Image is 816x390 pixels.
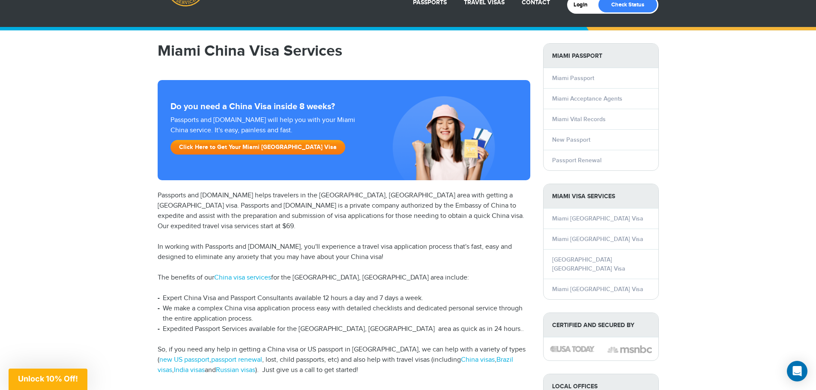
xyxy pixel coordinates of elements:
a: [GEOGRAPHIC_DATA] [GEOGRAPHIC_DATA] Visa [552,256,625,272]
a: Russian visas [216,366,255,374]
a: Miami Passport [552,74,594,82]
a: Login [574,1,594,8]
li: Expert China Visa and Passport Consultants available 12 hours a day and 7 days a week. [158,293,530,304]
a: New Passport [552,136,590,143]
a: China visa services [214,274,271,282]
div: Unlock 10% Off! [9,369,87,390]
strong: Miami Visa Services [544,184,658,208]
a: Miami Acceptance Agents [552,95,622,102]
a: Passport Renewal [552,157,601,164]
strong: Miami Passport [544,44,658,68]
div: Passports and [DOMAIN_NAME] will help you with your Miami China service. It's easy, painless and ... [167,115,374,159]
img: image description [607,344,652,354]
a: China visas [461,356,495,364]
a: Brazil visas [158,356,513,374]
img: image description [550,346,595,352]
a: passport renewal [211,356,262,364]
a: new US passport [159,356,209,364]
div: Open Intercom Messenger [787,361,807,381]
a: Click Here to Get Your Miami [GEOGRAPHIC_DATA] Visa [170,140,345,155]
a: India visas [174,366,205,374]
strong: Certified and Secured by [544,313,658,337]
p: In working with Passports and [DOMAIN_NAME], you'll experience a travel visa application process ... [158,242,530,262]
li: We make a complex China visa application process easy with detailed checklists and dedicated pers... [158,304,530,324]
p: So, if you need any help in getting a China visa or US passport in [GEOGRAPHIC_DATA], we can help... [158,345,530,375]
p: Passports and [DOMAIN_NAME] helps travelers in the [GEOGRAPHIC_DATA], [GEOGRAPHIC_DATA] area with... [158,191,530,232]
strong: Do you need a China Visa inside 8 weeks? [170,101,517,112]
a: Miami [GEOGRAPHIC_DATA] Visa [552,286,643,293]
a: Miami [GEOGRAPHIC_DATA] Visa [552,215,643,222]
h1: Miami China Visa Services [158,43,530,59]
a: Miami Vital Records [552,116,606,123]
p: The benefits of our for the [GEOGRAPHIC_DATA], [GEOGRAPHIC_DATA] area include: [158,273,530,283]
a: Miami [GEOGRAPHIC_DATA] Visa [552,235,643,243]
li: Expedited Passport Services available for the [GEOGRAPHIC_DATA], [GEOGRAPHIC_DATA] area as quick ... [158,324,530,334]
span: Unlock 10% Off! [18,374,78,383]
